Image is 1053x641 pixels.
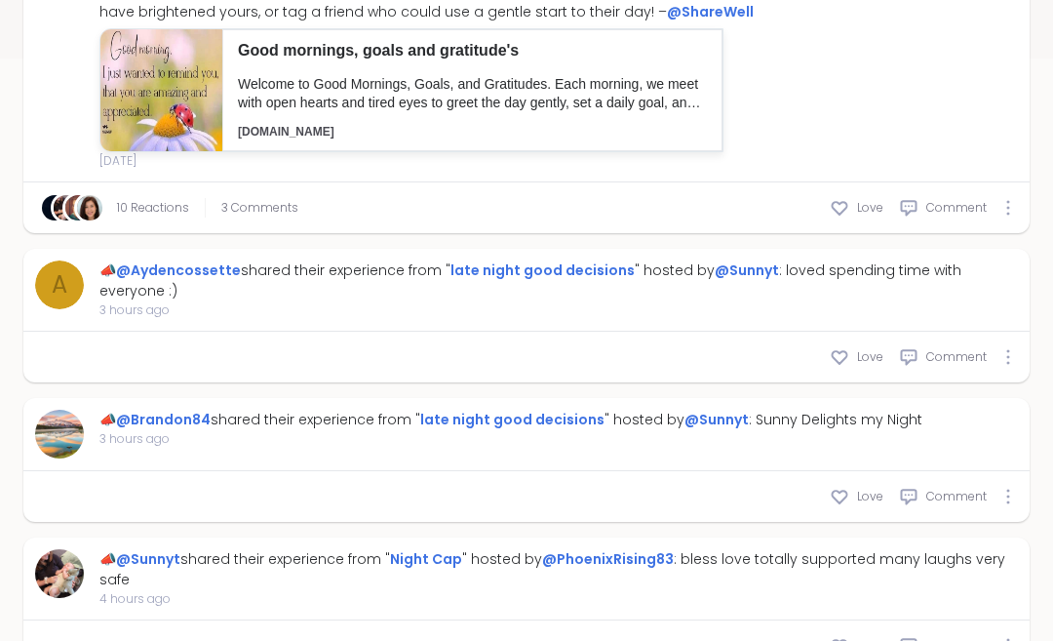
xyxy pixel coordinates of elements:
[238,124,707,140] p: [DOMAIN_NAME]
[99,260,1018,301] div: 📣 shared their experience from " " hosted by : loved spending time with everyone :)
[667,2,754,21] a: @ShareWell
[238,75,707,113] p: Welcome to Good Mornings, Goals, and Gratitudes. Each morning, we meet with open hearts and tired...
[117,199,189,217] a: 10 Reactions
[857,199,883,217] span: Love
[35,260,84,309] a: A
[116,410,211,429] a: @Brandon84
[99,301,1018,319] span: 3 hours ago
[926,488,987,505] span: Comment
[857,348,883,366] span: Love
[450,260,635,280] a: late night good decisions
[35,549,84,598] img: Sunnyt
[684,410,749,429] a: @Sunnyt
[116,260,241,280] a: @Aydencossette
[100,29,222,151] img: 0805bd9d-88df-4e66-9dfe-10c6dc76b249
[99,152,1018,170] span: [DATE]
[715,260,779,280] a: @Sunnyt
[42,195,67,220] img: QueenOfTheNight
[926,348,987,366] span: Comment
[390,549,462,569] a: Night Cap
[99,590,1018,608] span: 4 hours ago
[420,410,604,429] a: late night good decisions
[99,549,1018,590] div: 📣 shared their experience from " " hosted by : bless love totally supported many laughs very safe
[926,199,987,217] span: Comment
[77,195,102,220] img: cececheng
[35,410,84,459] img: Brandon84
[221,199,298,217] span: 3 Comments
[116,549,180,569] a: @Sunnyt
[54,195,79,220] img: Sunnyt
[542,549,674,569] a: @PhoenixRising83
[99,430,922,448] span: 3 hours ago
[238,40,707,61] p: Good mornings, goals and gratitude's
[65,195,91,220] img: HeatherCM24
[99,410,922,430] div: 📣 shared their experience from " " hosted by : Sunny Delights my Night
[857,488,883,505] span: Love
[52,267,67,302] span: A
[99,28,723,152] a: Good mornings, goals and gratitude'sWelcome to Good Mornings, Goals, and Gratitudes. Each morning...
